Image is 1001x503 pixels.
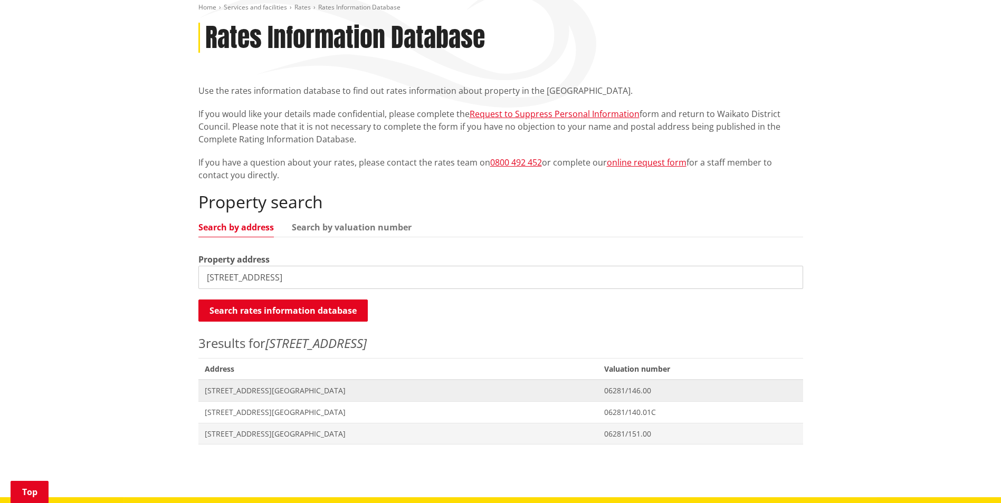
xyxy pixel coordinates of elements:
nav: breadcrumb [198,3,803,12]
a: Search by address [198,223,274,231]
a: Home [198,3,216,12]
label: Property address [198,253,270,266]
a: Top [11,481,49,503]
span: 06281/151.00 [604,429,796,439]
iframe: Messenger Launcher [952,459,990,497]
span: Rates Information Database [318,3,401,12]
p: If you have a question about your rates, please contact the rates team on or complete our for a s... [198,156,803,181]
a: Rates [294,3,311,12]
h1: Rates Information Database [205,23,485,53]
span: 06281/146.00 [604,385,796,396]
span: Address [198,358,598,380]
span: [STREET_ADDRESS][GEOGRAPHIC_DATA] [205,385,592,396]
a: Request to Suppress Personal Information [470,108,640,120]
a: [STREET_ADDRESS][GEOGRAPHIC_DATA] 06281/140.01C [198,401,803,423]
input: e.g. Duke Street NGARUAWAHIA [198,266,803,289]
span: [STREET_ADDRESS][GEOGRAPHIC_DATA] [205,407,592,418]
button: Search rates information database [198,299,368,322]
span: Valuation number [598,358,803,380]
span: [STREET_ADDRESS][GEOGRAPHIC_DATA] [205,429,592,439]
p: Use the rates information database to find out rates information about property in the [GEOGRAPHI... [198,84,803,97]
a: Services and facilities [224,3,287,12]
em: [STREET_ADDRESS] [265,334,367,352]
a: [STREET_ADDRESS][GEOGRAPHIC_DATA] 06281/151.00 [198,423,803,444]
span: 3 [198,334,206,352]
h2: Property search [198,192,803,212]
a: online request form [607,157,687,168]
p: If you would like your details made confidential, please complete the form and return to Waikato ... [198,108,803,146]
a: 0800 492 452 [490,157,542,168]
span: 06281/140.01C [604,407,796,418]
a: Search by valuation number [292,223,412,231]
p: results for [198,334,803,353]
a: [STREET_ADDRESS][GEOGRAPHIC_DATA] 06281/146.00 [198,380,803,401]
